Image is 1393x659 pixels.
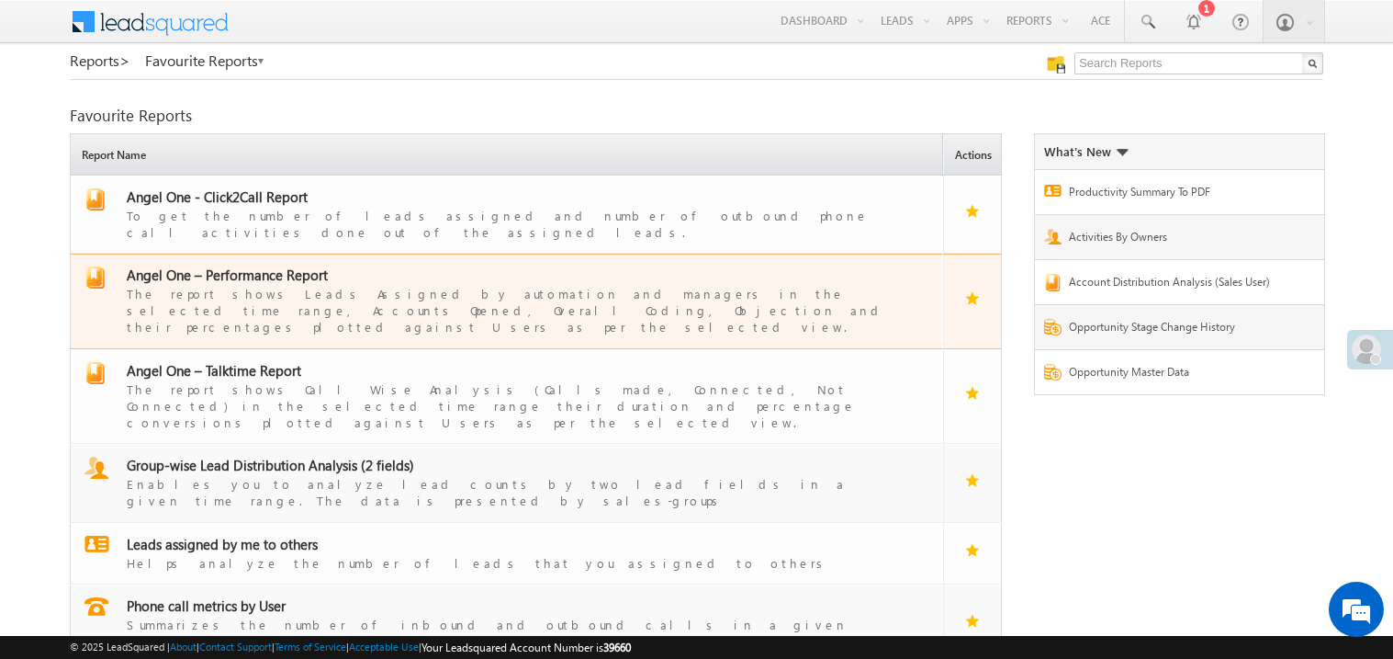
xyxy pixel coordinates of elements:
img: Report [1044,319,1062,335]
div: To get the number of leads assigned and number of outbound phone call activities done out of the ... [127,206,909,241]
img: report [84,362,107,384]
a: About [170,641,197,653]
img: report [84,457,108,479]
img: report [84,536,109,552]
a: report Phone call metrics by UserSummarizes the number of inbound and outbound calls in a given t... [80,597,935,650]
div: Helps analyze the number of leads that you assigned to others [127,553,909,572]
div: The report shows Leads Assigned by automation and managers in the selected time range, Accounts O... [127,284,909,335]
a: Terms of Service [275,641,346,653]
a: report Group-wise Lead Distribution Analysis (2 fields)Enables you to analyze lead counts by two ... [80,457,935,509]
span: Angel One – Talktime Report [127,361,301,380]
a: Acceptable Use [349,641,419,653]
a: Favourite Reports [145,52,265,69]
span: 39660 [603,641,631,654]
div: Enables you to analyze lead counts by two lead fields in a given time range. The data is presente... [127,474,909,509]
a: report Angel One - Click2Call ReportTo get the number of leads assigned and number of outbound ph... [80,188,935,241]
img: report [84,188,107,210]
a: Reports> [70,52,130,69]
a: report Angel One – Talktime ReportThe report shows Call Wise Analysis (Calls made, Connected, Not... [80,362,935,431]
div: Favourite Reports [70,108,1323,124]
img: What's new [1116,149,1129,156]
img: Report [1044,364,1062,381]
span: Your Leadsquared Account Number is [421,641,631,654]
a: Productivity Summary To PDF [1069,184,1284,205]
span: Report Name [75,137,942,175]
span: Angel One - Click2Call Report [127,187,308,206]
img: Report [1044,229,1062,244]
input: Search Reports [1074,52,1323,74]
div: What's New [1044,143,1129,160]
img: Report [1044,274,1062,291]
span: Group-wise Lead Distribution Analysis (2 fields) [127,456,414,474]
span: Actions [949,137,1001,175]
img: Report [1044,185,1062,197]
div: The report shows Call Wise Analysis (Calls made, Connected, Not Connected) in the selected time r... [127,380,909,431]
span: Angel One – Performance Report [127,266,328,284]
a: Contact Support [199,641,272,653]
span: > [119,50,130,71]
a: report Angel One – Performance ReportThe report shows Leads Assigned by automation and managers i... [80,267,935,335]
a: Activities By Owners [1069,229,1284,250]
img: report [84,597,108,616]
img: report [84,267,107,289]
a: Account Distribution Analysis (Sales User) [1069,274,1284,295]
a: Opportunity Master Data [1069,364,1284,385]
span: Leads assigned by me to others [127,535,318,553]
span: Phone call metrics by User [127,597,286,615]
a: Opportunity Stage Change History [1069,319,1284,340]
img: Manage all your saved reports! [1047,55,1065,74]
span: © 2025 LeadSquared | | | | | [70,639,631,656]
div: Summarizes the number of inbound and outbound calls in a given timeperiod by users [127,615,909,650]
a: report Leads assigned by me to othersHelps analyze the number of leads that you assigned to others [80,536,935,572]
